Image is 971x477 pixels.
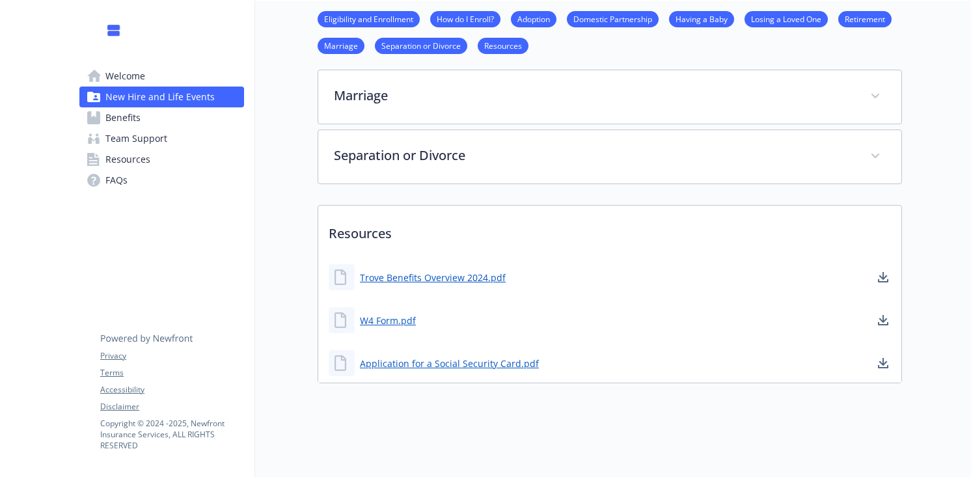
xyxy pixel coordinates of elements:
[79,107,244,128] a: Benefits
[318,70,901,124] div: Marriage
[79,87,244,107] a: New Hire and Life Events
[511,12,556,25] a: Adoption
[318,12,420,25] a: Eligibility and Enrollment
[875,312,891,328] a: download document
[100,367,243,379] a: Terms
[875,355,891,371] a: download document
[318,130,901,184] div: Separation or Divorce
[105,107,141,128] span: Benefits
[100,401,243,413] a: Disclaimer
[375,39,467,51] a: Separation or Divorce
[669,12,734,25] a: Having a Baby
[334,146,855,165] p: Separation or Divorce
[79,170,244,191] a: FAQs
[105,149,150,170] span: Resources
[745,12,828,25] a: Losing a Loved One
[79,66,244,87] a: Welcome
[360,271,506,284] a: Trove Benefits Overview 2024.pdf
[100,418,243,451] p: Copyright © 2024 - 2025 , Newfront Insurance Services, ALL RIGHTS RESERVED
[360,314,416,327] a: W4 Form.pdf
[567,12,659,25] a: Domestic Partnership
[105,66,145,87] span: Welcome
[105,170,128,191] span: FAQs
[360,357,539,370] a: Application for a Social Security Card.pdf
[79,149,244,170] a: Resources
[875,269,891,285] a: download document
[838,12,892,25] a: Retirement
[318,39,364,51] a: Marriage
[105,128,167,149] span: Team Support
[100,350,243,362] a: Privacy
[100,384,243,396] a: Accessibility
[105,87,215,107] span: New Hire and Life Events
[79,128,244,149] a: Team Support
[334,86,855,105] p: Marriage
[430,12,500,25] a: How do I Enroll?
[318,206,901,254] p: Resources
[478,39,528,51] a: Resources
